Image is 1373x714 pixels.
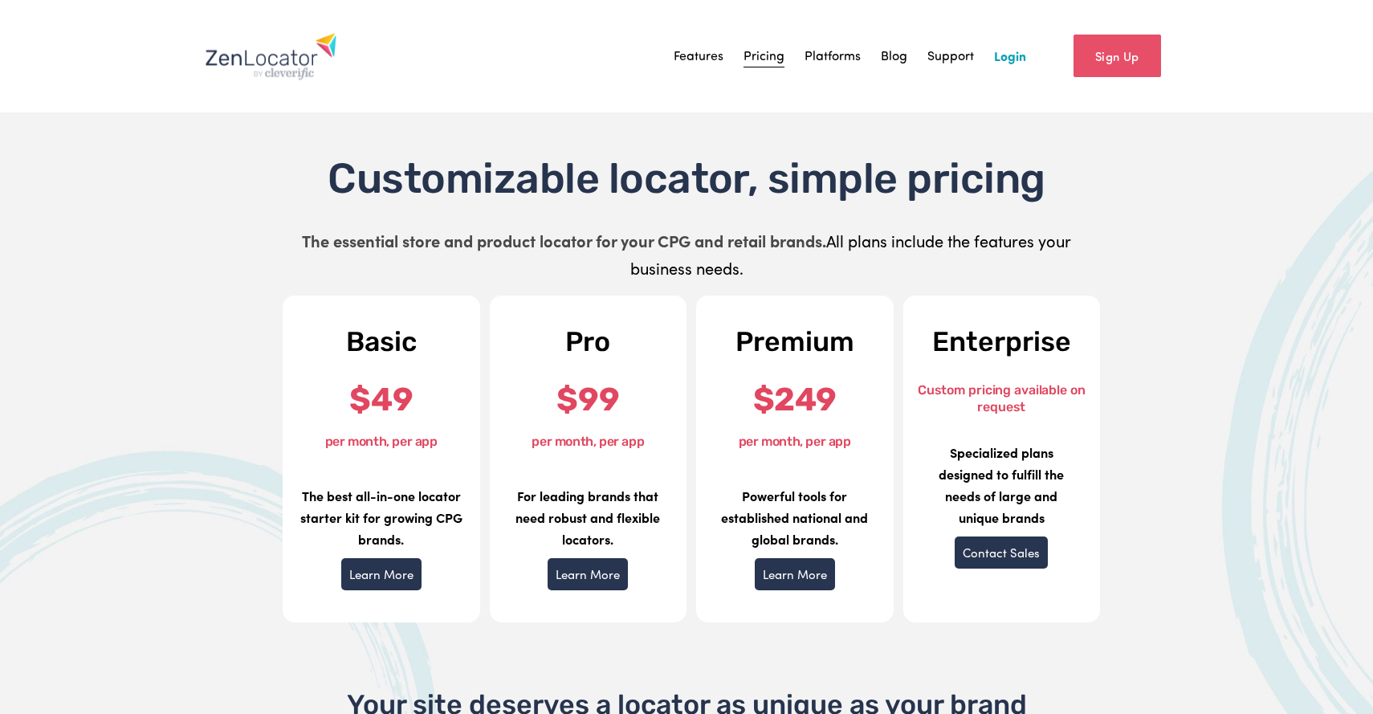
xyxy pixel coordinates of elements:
a: Blog [881,44,907,68]
h2: Basic [296,328,466,357]
p: All plans include the features your business needs. [287,227,1086,282]
strong: $49 [349,381,413,418]
a: Sign Up [1074,35,1161,77]
strong: $249 [753,381,837,418]
a: Learn More [548,558,628,590]
a: Login [994,44,1026,68]
font: per month, per app [325,434,438,449]
font: per month, per app [739,434,851,449]
strong: The best all-in-one locator starter kit for growing CPG brands. [300,487,462,548]
h2: Pro [503,328,674,357]
font: per month, per app [532,434,644,449]
a: Learn More [755,558,835,590]
strong: Powerful tools for established national and global brands. [721,487,868,548]
a: Support [927,44,974,68]
img: Zenlocator [205,32,337,80]
strong: For leading brands that need robust and flexible locators. [515,487,660,548]
a: Learn More [341,558,422,590]
a: Features [674,44,723,68]
strong: Specialized plans designed to fulfill the needs of large and unique brands [939,443,1064,527]
a: Platforms [805,44,861,68]
span: Customizable locator, simple pricing [328,153,1045,203]
font: Custom pricing available on request [918,382,1086,414]
strong: $99 [556,381,619,418]
strong: The essential store and product locator for your CPG and retail brands. [302,230,826,251]
h2: Enterprise [917,328,1087,357]
h2: Premium [710,328,880,357]
a: Contact Sales [955,537,1048,569]
a: Pricing [744,44,784,68]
